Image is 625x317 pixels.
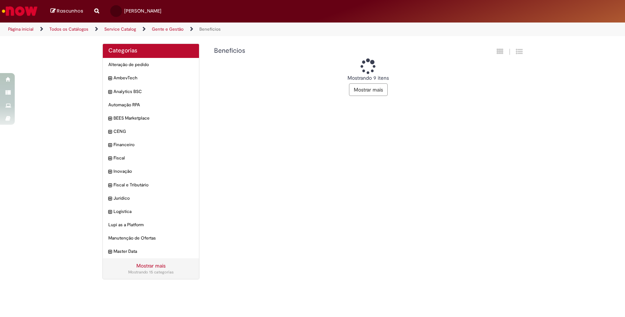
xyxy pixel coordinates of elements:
span: Inovação [114,168,193,175]
i: expandir categoria Master Data [108,248,112,256]
span: [PERSON_NAME] [124,8,161,14]
i: expandir categoria BEES Marketplace [108,115,112,123]
div: expandir categoria Fiscal e Tributário Fiscal e Tributário [103,178,199,192]
span: Alteração de pedido [108,62,193,68]
img: ServiceNow [1,4,39,18]
div: Lupi as a Platform [103,218,199,232]
div: expandir categoria CENG CENG [103,125,199,138]
i: expandir categoria Financeiro [108,142,112,149]
span: AmbevTech [114,75,193,81]
a: Benefícios [199,26,221,32]
span: Analytics BSC [114,89,193,95]
i: expandir categoria CENG [108,128,112,136]
div: expandir categoria Inovação Inovação [103,165,199,178]
div: expandir categoria Analytics BSC Analytics BSC [103,85,199,99]
div: Alteração de pedido [103,58,199,72]
div: Mostrando 15 categorias [108,269,193,275]
span: Logistica [114,209,193,215]
div: expandir categoria Jurídico Jurídico [103,192,199,205]
span: Jurídico [114,195,193,201]
span: Master Data [114,248,193,255]
button: Mostrar mais [349,83,388,96]
span: | [509,48,510,56]
div: expandir categoria Master Data Master Data [103,245,199,258]
a: Gente e Gestão [152,26,184,32]
span: Rascunhos [57,7,83,14]
i: expandir categoria Fiscal e Tributário [108,182,112,189]
i: expandir categoria Jurídico [108,195,112,203]
a: Página inicial [8,26,34,32]
a: Mostrar mais [136,262,165,269]
span: CENG [114,128,193,135]
ul: Categorias [103,58,199,258]
div: expandir categoria Fiscal Fiscal [103,151,199,165]
i: expandir categoria Fiscal [108,155,112,162]
span: Automação RPA [108,102,193,108]
span: Fiscal [114,155,193,161]
h2: Categorias [108,48,193,54]
div: expandir categoria BEES Marketplace BEES Marketplace [103,111,199,125]
i: expandir categoria Inovação [108,168,112,176]
div: Automação RPA [103,98,199,112]
span: Financeiro [114,142,193,148]
span: BEES Marketplace [114,115,193,121]
div: Manutenção de Ofertas [103,231,199,245]
div: Mostrando 9 itens [214,74,523,82]
div: expandir categoria AmbevTech AmbevTech [103,71,199,85]
i: Exibição em cartão [497,48,503,55]
i: expandir categoria Logistica [108,209,112,216]
div: expandir categoria Financeiro Financeiro [103,138,199,152]
i: Exibição de grade [516,48,523,55]
i: expandir categoria AmbevTech [108,75,112,82]
span: Lupi as a Platform [108,222,193,228]
a: Rascunhos [50,8,83,15]
span: Manutenção de Ofertas [108,235,193,241]
span: Fiscal e Tributário [114,182,193,188]
i: expandir categoria Analytics BSC [108,89,112,96]
div: expandir categoria Logistica Logistica [103,205,199,218]
h1: {"description":null,"title":"Benefícios"} Categoria [214,47,443,55]
ul: Trilhas de página [6,23,411,36]
a: Service Catalog [104,26,136,32]
a: Todos os Catálogos [49,26,88,32]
